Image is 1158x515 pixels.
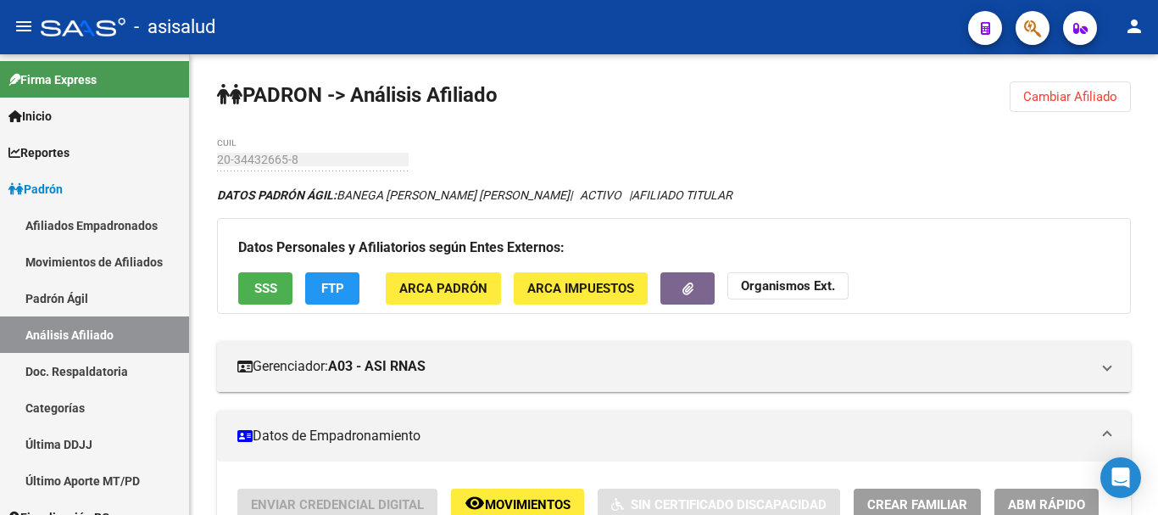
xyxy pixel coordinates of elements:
[237,427,1090,445] mat-panel-title: Datos de Empadronamiento
[217,411,1131,462] mat-expansion-panel-header: Datos de Empadronamiento
[217,188,732,202] i: | ACTIVO |
[386,272,501,304] button: ARCA Padrón
[254,282,277,297] span: SSS
[14,16,34,36] mat-icon: menu
[217,341,1131,392] mat-expansion-panel-header: Gerenciador:A03 - ASI RNAS
[217,188,570,202] span: BANEGA [PERSON_NAME] [PERSON_NAME]
[134,8,215,46] span: - asisalud
[237,357,1090,376] mat-panel-title: Gerenciador:
[8,180,63,199] span: Padrón
[321,282,344,297] span: FTP
[632,188,732,202] span: AFILIADO TITULAR
[741,279,835,294] strong: Organismos Ext.
[328,357,426,376] strong: A03 - ASI RNAS
[631,497,827,512] span: Sin Certificado Discapacidad
[514,272,648,304] button: ARCA Impuestos
[485,497,571,512] span: Movimientos
[251,497,424,512] span: Enviar Credencial Digital
[465,493,485,513] mat-icon: remove_red_eye
[305,272,359,304] button: FTP
[1124,16,1144,36] mat-icon: person
[217,83,498,107] strong: PADRON -> Análisis Afiliado
[727,272,849,299] button: Organismos Ext.
[1100,457,1141,498] div: Open Intercom Messenger
[217,188,337,202] strong: DATOS PADRÓN ÁGIL:
[8,70,97,89] span: Firma Express
[399,282,487,297] span: ARCA Padrón
[238,236,1110,260] h3: Datos Personales y Afiliatorios según Entes Externos:
[527,282,634,297] span: ARCA Impuestos
[1010,81,1131,112] button: Cambiar Afiliado
[238,272,292,304] button: SSS
[8,107,52,126] span: Inicio
[1008,497,1085,512] span: ABM Rápido
[1023,89,1117,104] span: Cambiar Afiliado
[867,497,967,512] span: Crear Familiar
[8,143,70,162] span: Reportes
